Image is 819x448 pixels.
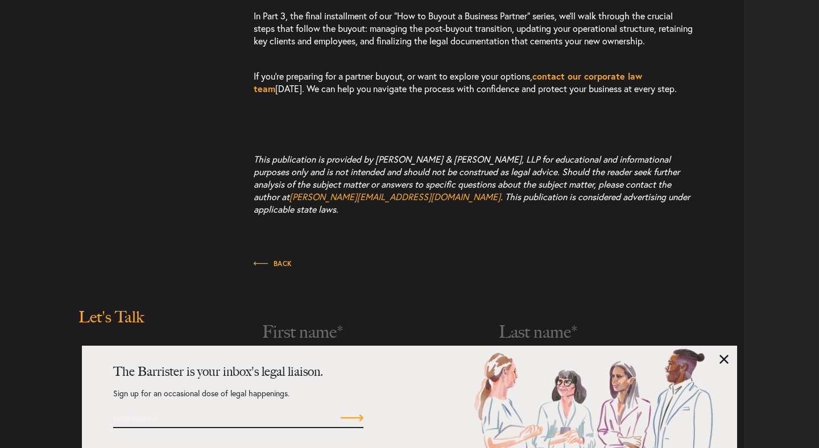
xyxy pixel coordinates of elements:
[113,389,363,409] p: Sign up for an occasional dose of legal happenings.
[254,260,292,267] span: Back
[254,70,677,94] span: If you’re preparing for a partner buyout, or want to explore your options, [DATE]. We can help yo...
[254,10,693,47] span: In Part 3, the final installment of our “How to Buyout a Business Partner” series, we’ll walk thr...
[499,307,731,358] input: Last name*
[289,190,500,202] a: [PERSON_NAME][EMAIL_ADDRESS][DOMAIN_NAME]
[341,411,363,425] input: Submit
[262,307,494,358] input: First name*
[254,256,292,269] a: Back to Insights
[254,153,680,202] span: This publication is provided by [PERSON_NAME] & [PERSON_NAME], LLP for educational and informatio...
[78,307,229,349] h2: Let's Talk
[254,190,690,215] span: . This publication is considered advertising under applicable state laws.
[113,364,323,379] strong: The Barrister is your inbox's legal liaison.
[113,409,301,428] input: Email Address
[254,70,642,94] a: contact our corporate law team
